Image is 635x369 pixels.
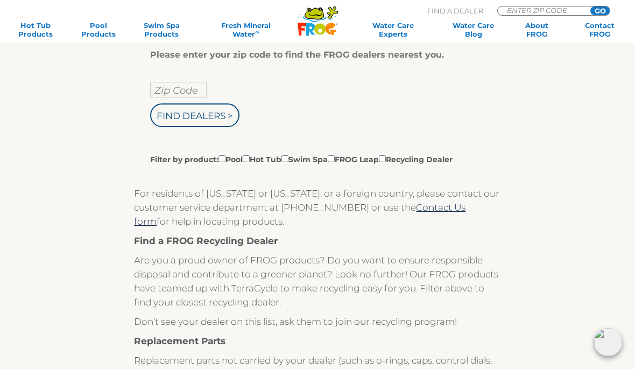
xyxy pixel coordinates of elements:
input: Filter by product:PoolHot TubSwim SpaFROG LeapRecycling Dealer [218,155,225,162]
input: Filter by product:PoolHot TubSwim SpaFROG LeapRecycling Dealer [379,155,386,162]
sup: ∞ [255,29,259,35]
a: Water CareBlog [449,21,498,38]
a: Hot TubProducts [11,21,60,38]
p: Don’t see your dealer on this list, ask them to join our recycling program! [134,315,500,329]
p: Are you a proud owner of FROG products? Do you want to ensure responsible disposal and contribute... [134,253,500,309]
strong: Replacement Parts [134,336,225,346]
a: PoolProducts [74,21,123,38]
p: For residents of [US_STATE] or [US_STATE], or a foreign country, please contact our customer serv... [134,186,500,228]
a: Fresh MineralWater∞ [200,21,292,38]
img: openIcon [594,328,622,356]
input: Filter by product:PoolHot TubSwim SpaFROG LeapRecycling Dealer [281,155,288,162]
input: Filter by product:PoolHot TubSwim SpaFROG LeapRecycling Dealer [243,155,250,162]
a: AboutFROG [512,21,561,38]
div: Please enter your zip code to find the FROG dealers nearest you. [150,50,476,60]
input: Filter by product:PoolHot TubSwim SpaFROG LeapRecycling Dealer [328,155,335,162]
input: Zip Code Form [506,6,578,14]
a: ContactFROG [575,21,624,38]
input: Find Dealers > [150,103,239,127]
input: GO [590,6,610,15]
strong: Find a FROG Recycling Dealer [134,235,278,246]
a: Swim SpaProducts [137,21,186,38]
p: Find A Dealer [427,6,483,16]
a: Water CareExperts [351,21,435,38]
label: Filter by product: Pool Hot Tub Swim Spa FROG Leap Recycling Dealer [150,153,453,165]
